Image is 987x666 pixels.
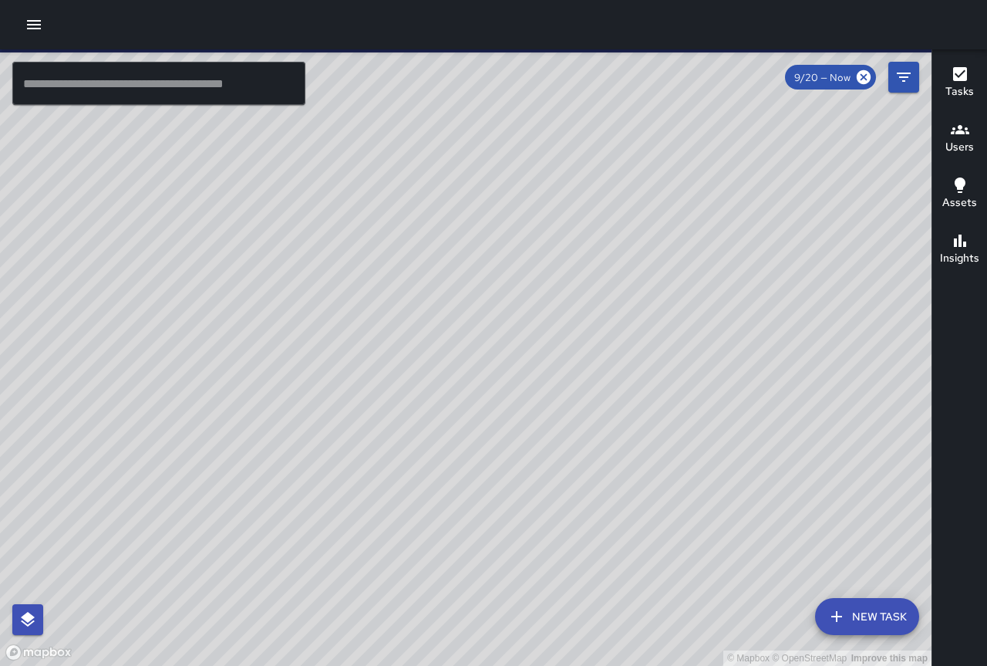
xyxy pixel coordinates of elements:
span: 9/20 — Now [785,71,860,84]
div: 9/20 — Now [785,65,876,90]
button: Insights [932,222,987,278]
button: Filters [888,62,919,93]
h6: Tasks [945,83,974,100]
button: Tasks [932,56,987,111]
h6: Insights [940,250,979,267]
h6: Users [945,139,974,156]
button: New Task [815,598,919,635]
h6: Assets [942,194,977,211]
button: Users [932,111,987,167]
button: Assets [932,167,987,222]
